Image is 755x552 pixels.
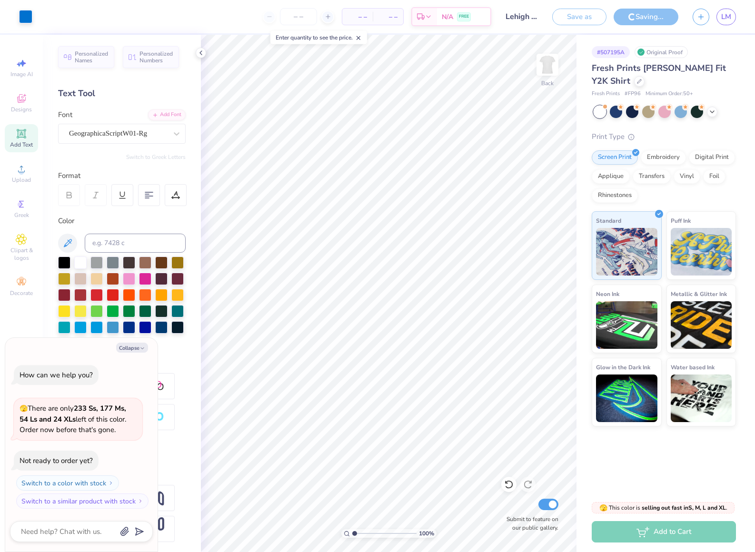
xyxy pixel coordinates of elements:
label: Font [58,109,72,120]
button: Switch to a color with stock [16,475,119,491]
button: Switch to Greek Letters [126,153,186,161]
div: Digital Print [689,150,735,165]
span: N/A [442,12,453,22]
img: Switch to a color with stock [108,480,114,486]
div: Transfers [633,169,671,184]
span: Image AI [10,70,33,78]
span: Greek [14,211,29,219]
span: Minimum Order: 50 + [646,90,693,98]
span: 🫣 [20,404,28,413]
div: Applique [592,169,630,184]
img: Back [538,55,557,74]
span: Personalized Names [75,50,109,64]
div: Original Proof [635,46,688,58]
span: This color is . [599,503,727,512]
span: Designs [11,106,32,113]
span: FREE [459,13,469,20]
a: LM [716,9,736,25]
div: Add Font [148,109,186,120]
img: Standard [596,228,657,276]
span: Decorate [10,289,33,297]
span: Clipart & logos [5,246,38,262]
button: Switch to a similar product with stock [16,493,149,509]
span: # FP96 [625,90,641,98]
span: Puff Ink [671,216,691,226]
img: Glow in the Dark Ink [596,375,657,422]
input: Untitled Design [498,7,545,26]
span: Water based Ink [671,362,715,372]
div: Color [58,216,186,227]
strong: 233 Ss, 177 Ms, 54 Ls and 24 XLs [20,404,126,424]
span: Fresh Prints [PERSON_NAME] Fit Y2K Shirt [592,62,726,87]
span: – – [378,12,397,22]
div: Embroidery [641,150,686,165]
span: Upload [12,176,31,184]
div: Text Tool [58,87,186,100]
span: Fresh Prints [592,90,620,98]
img: Puff Ink [671,228,732,276]
img: Metallic & Glitter Ink [671,301,732,349]
span: Neon Ink [596,289,619,299]
span: Personalized Numbers [139,50,173,64]
div: Back [541,79,554,88]
span: Glow in the Dark Ink [596,362,650,372]
label: Submit to feature on our public gallery. [501,515,558,532]
div: Not ready to order yet? [20,456,93,465]
span: 100 % [419,529,434,538]
div: Screen Print [592,150,638,165]
span: – – [348,12,367,22]
div: # 507195A [592,46,630,58]
input: e.g. 7428 c [85,234,186,253]
img: Water based Ink [671,375,732,422]
div: Vinyl [674,169,700,184]
div: Enter quantity to see the price. [270,31,367,44]
span: LM [721,11,731,22]
span: Metallic & Glitter Ink [671,289,727,299]
div: Format [58,170,187,181]
img: Switch to a similar product with stock [138,498,143,504]
span: Standard [596,216,621,226]
div: Rhinestones [592,188,638,203]
div: How can we help you? [20,370,93,380]
div: Foil [703,169,725,184]
span: There are only left of this color. Order now before that's gone. [20,404,126,434]
strong: selling out fast in S, M, L and XL [642,504,726,512]
span: 🫣 [599,503,607,513]
span: Add Text [10,141,33,148]
input: – – [280,8,317,25]
div: Print Type [592,131,736,142]
button: Collapse [116,343,148,353]
img: Neon Ink [596,301,657,349]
